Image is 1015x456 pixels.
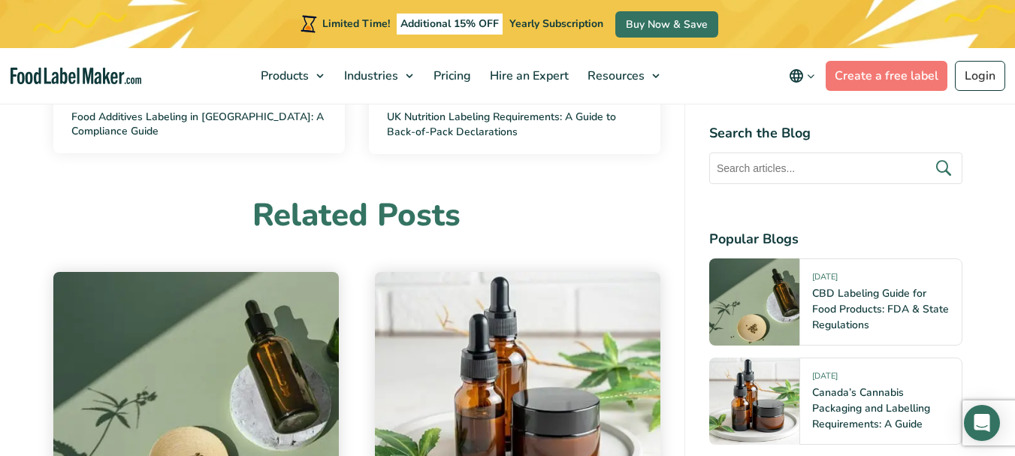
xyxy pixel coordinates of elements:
a: Canada’s Cannabis Packaging and Labelling Requirements: A Guide [812,385,930,431]
span: Yearly Subscription [509,17,603,31]
div: Open Intercom Messenger [964,405,1000,441]
a: UK Nutrition Labeling Requirements: A Guide to Back-of-Pack Declarations [387,110,642,139]
span: Industries [340,68,400,84]
a: Industries [335,48,421,104]
a: Resources [578,48,667,104]
span: Resources [583,68,646,84]
span: [DATE] [812,271,838,288]
h4: Popular Blogs [709,229,962,249]
a: Food Additives Labeling in [GEOGRAPHIC_DATA]: A Compliance Guide [71,110,327,139]
input: Search articles... [709,153,962,184]
span: Products [256,68,310,84]
a: Products [252,48,331,104]
a: CBD Labeling Guide for Food Products: FDA & State Regulations [812,286,949,332]
span: [DATE] [812,370,838,388]
a: Buy Now & Save [615,11,718,38]
span: Hire an Expert [485,68,570,84]
h3: Related Posts [53,195,660,237]
h4: Search the Blog [709,123,962,143]
a: Hire an Expert [481,48,575,104]
a: Pricing [424,48,477,104]
a: Login [955,61,1005,91]
span: Pricing [429,68,473,84]
span: Limited Time! [322,17,390,31]
a: Create a free label [826,61,947,91]
span: Additional 15% OFF [397,14,503,35]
